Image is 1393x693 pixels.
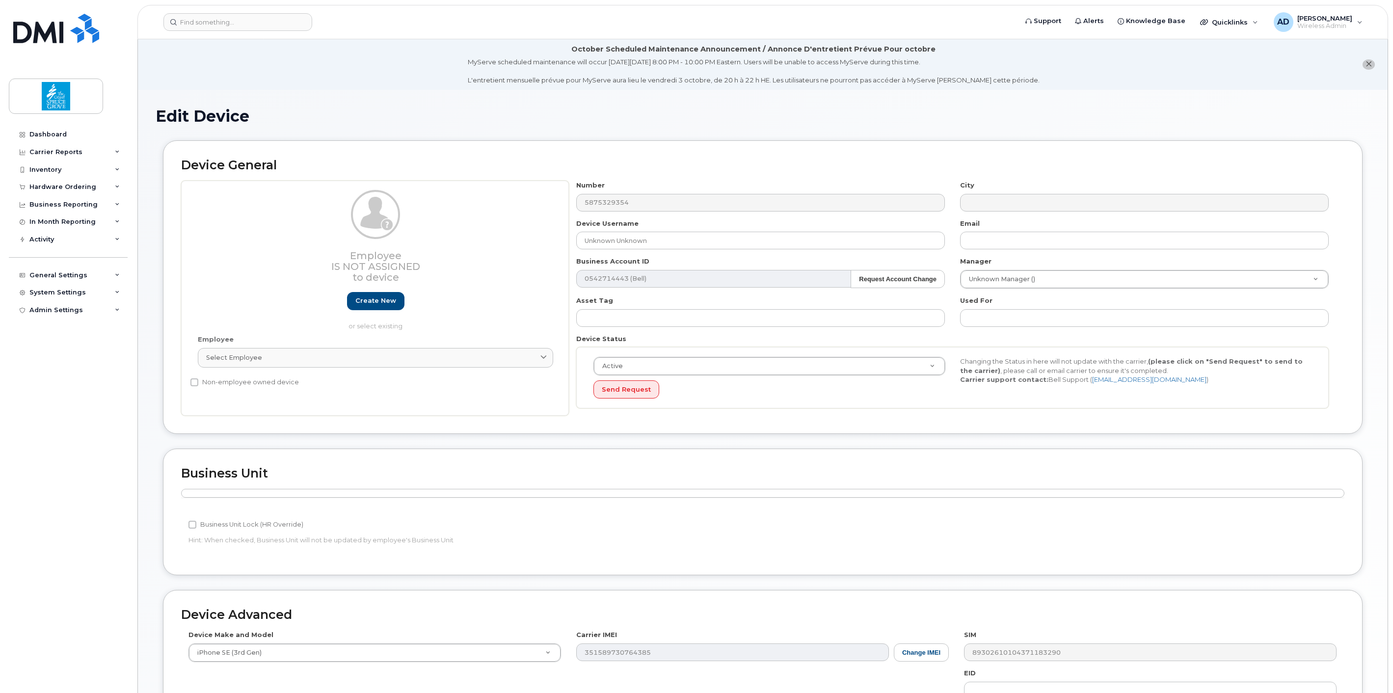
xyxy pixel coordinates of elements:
[576,334,626,344] label: Device Status
[571,44,936,54] div: October Scheduled Maintenance Announcement / Annonce D'entretient Prévue Pour octobre
[206,353,262,362] span: Select employee
[859,275,937,283] strong: Request Account Change
[960,296,992,305] label: Used For
[181,608,1344,622] h2: Device Advanced
[576,181,605,190] label: Number
[960,219,980,228] label: Email
[198,250,553,283] h3: Employee
[190,376,299,388] label: Non-employee owned device
[1363,59,1375,70] button: close notification
[576,257,649,266] label: Business Account ID
[964,668,976,678] label: EID
[576,296,613,305] label: Asset Tag
[331,261,420,272] span: Is not assigned
[188,535,949,545] p: Hint: When checked, Business Unit will not be updated by employee's Business Unit
[190,378,198,386] input: Non-employee owned device
[198,321,553,331] p: or select existing
[960,375,1048,383] strong: Carrier support contact:
[960,257,991,266] label: Manager
[189,644,561,662] a: iPhone SE (3rd Gen)
[198,348,553,368] a: Select employee
[894,643,949,662] button: Change IMEI
[596,362,623,371] span: Active
[594,357,945,375] a: Active
[188,630,273,640] label: Device Make and Model
[593,380,659,399] button: Send Request
[188,521,196,529] input: Business Unit Lock (HR Override)
[188,519,303,531] label: Business Unit Lock (HR Override)
[347,292,404,310] a: Create new
[181,467,1344,480] h2: Business Unit
[468,57,1040,85] div: MyServe scheduled maintenance will occur [DATE][DATE] 8:00 PM - 10:00 PM Eastern. Users will be u...
[960,181,974,190] label: City
[961,270,1328,288] a: Unknown Manager ()
[576,219,639,228] label: Device Username
[191,648,262,657] span: iPhone SE (3rd Gen)
[963,275,1035,284] span: Unknown Manager ()
[964,630,976,640] label: SIM
[352,271,399,283] span: to device
[198,335,234,344] label: Employee
[156,107,1370,125] h1: Edit Device
[960,357,1303,374] strong: (please click on "Send Request" to send to the carrier)
[1092,375,1206,383] a: [EMAIL_ADDRESS][DOMAIN_NAME]
[851,270,945,288] button: Request Account Change
[953,357,1319,384] div: Changing the Status in here will not update with the carrier, , please call or email carrier to e...
[181,159,1344,172] h2: Device General
[576,630,617,640] label: Carrier IMEI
